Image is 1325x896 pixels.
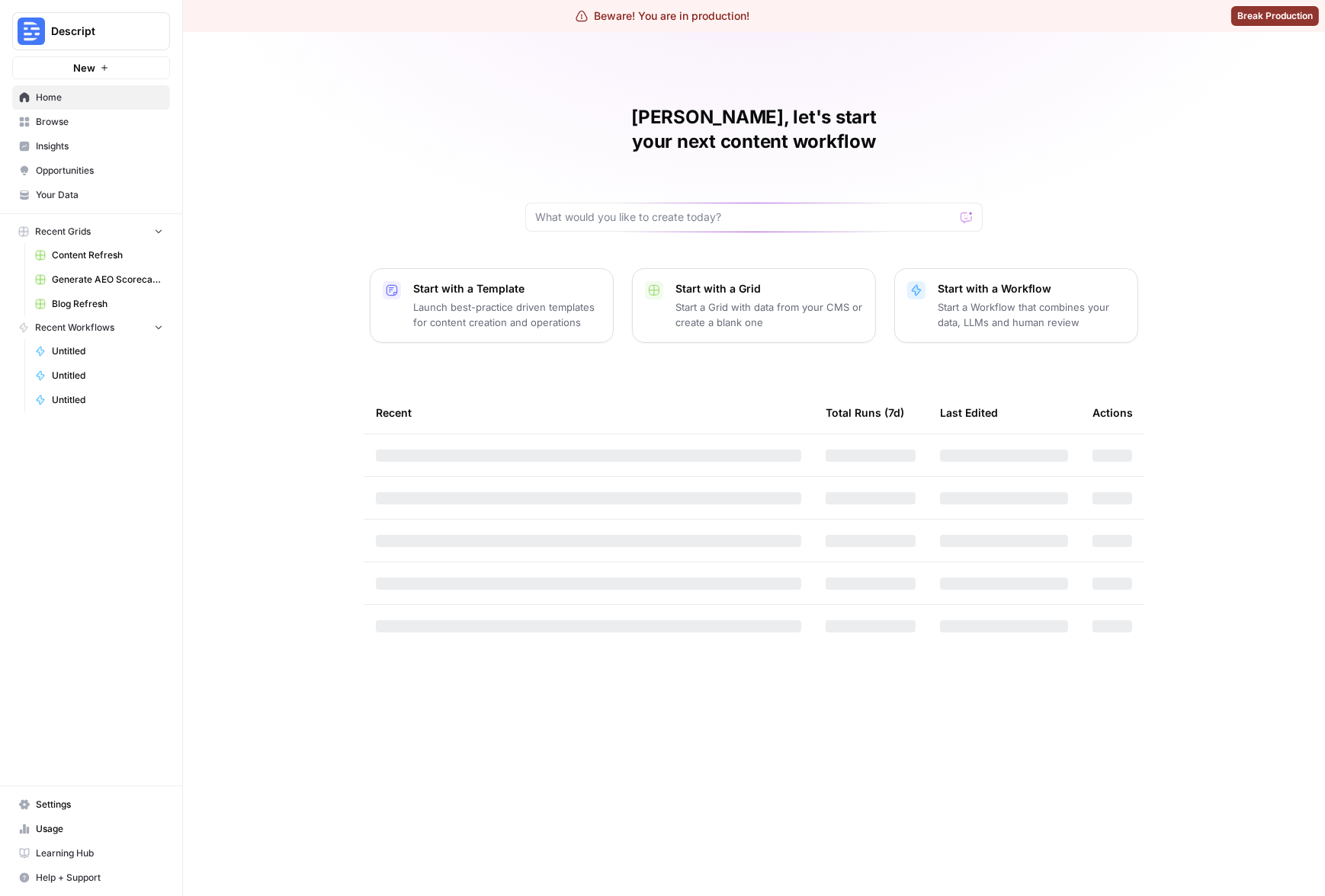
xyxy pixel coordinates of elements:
span: Recent Workflows [35,321,114,334]
a: Untitled [28,388,170,412]
span: Help + Support [36,871,163,885]
img: Descript Logo [18,18,45,45]
span: Content Refresh [52,248,163,262]
p: Launch best-practice driven templates for content creation and operations [413,299,601,330]
button: New [12,56,170,79]
button: Recent Workflows [12,316,170,339]
span: Blog Refresh [52,297,163,311]
button: Start with a WorkflowStart a Workflow that combines your data, LLMs and human review [894,268,1138,343]
input: What would you like to create today? [535,210,954,225]
span: New [73,60,95,75]
button: Workspace: Descript [12,12,170,50]
span: Descript [51,24,143,39]
a: Blog Refresh [28,292,170,316]
button: Start with a GridStart a Grid with data from your CMS or create a blank one [632,268,876,343]
span: Untitled [52,393,163,407]
div: Recent [376,392,801,434]
span: Learning Hub [36,846,163,860]
a: Usage [12,817,170,841]
span: Settings [36,798,163,811]
a: Settings [12,792,170,817]
span: Insights [36,139,163,153]
p: Start with a Grid [675,281,863,296]
p: Start a Grid with data from your CMS or create a blank one [675,299,863,330]
span: Break Production [1237,9,1313,23]
div: Beware! You are in production! [576,8,749,24]
div: Total Runs (7d) [826,392,904,434]
span: Untitled [52,369,163,382]
p: Start with a Workflow [938,281,1125,296]
span: Your Data [36,188,163,202]
span: Untitled [52,344,163,358]
button: Recent Grids [12,220,170,243]
span: Opportunities [36,164,163,178]
p: Start with a Template [413,281,601,296]
span: Usage [36,822,163,836]
a: Learning Hub [12,841,170,866]
a: Untitled [28,339,170,363]
span: Home [36,91,163,104]
a: Insights [12,134,170,158]
span: Generate AEO Scorecard (1) [52,273,163,286]
button: Help + Support [12,866,170,890]
span: Browse [36,115,163,129]
div: Last Edited [940,392,998,434]
a: Your Data [12,183,170,207]
span: Recent Grids [35,225,91,238]
div: Actions [1092,392,1133,434]
a: Browse [12,110,170,134]
button: Break Production [1231,6,1319,26]
a: Home [12,85,170,110]
button: Start with a TemplateLaunch best-practice driven templates for content creation and operations [370,268,614,343]
a: Generate AEO Scorecard (1) [28,267,170,292]
a: Opportunities [12,158,170,183]
a: Untitled [28,363,170,388]
h1: [PERSON_NAME], let's start your next content workflow [525,105,983,154]
a: Content Refresh [28,243,170,267]
p: Start a Workflow that combines your data, LLMs and human review [938,299,1125,330]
